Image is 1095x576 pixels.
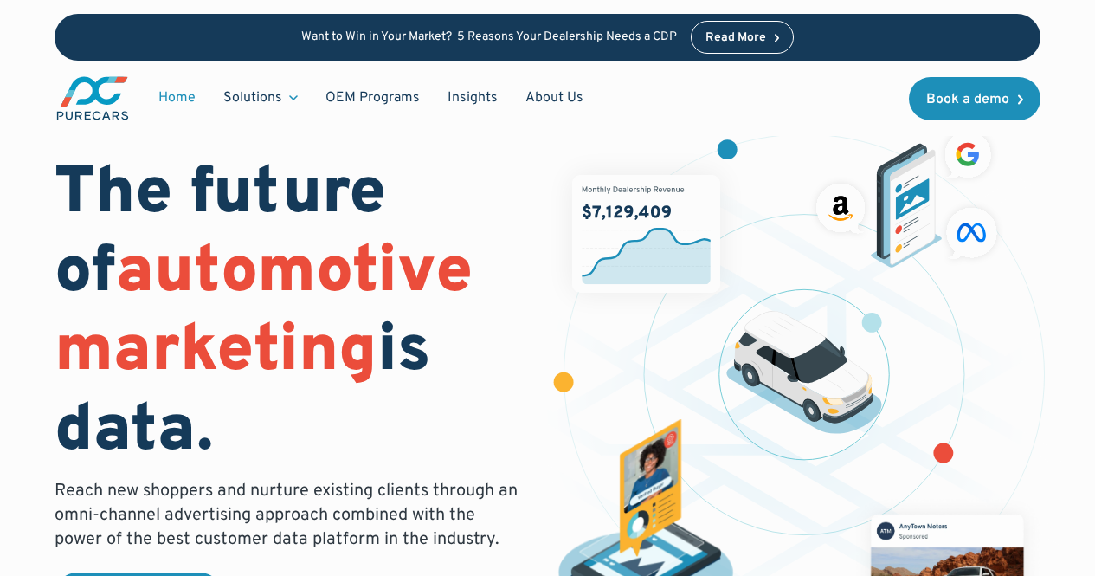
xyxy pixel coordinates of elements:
div: Read More [705,32,766,44]
a: Read More [691,21,795,54]
div: Book a demo [926,93,1009,107]
a: main [55,74,131,122]
a: Insights [434,81,512,114]
img: chart showing monthly dealership revenue of $7m [572,175,720,294]
a: About Us [512,81,597,114]
img: purecars logo [55,74,131,122]
p: Reach new shoppers and nurture existing clients through an omni-channel advertising approach comb... [55,479,526,552]
h1: The future of is data. [55,156,526,472]
p: Want to Win in Your Market? 5 Reasons Your Dealership Needs a CDP [301,30,677,45]
a: Book a demo [909,77,1040,120]
a: OEM Programs [312,81,434,114]
img: ads on social media and advertising partners [809,125,1004,268]
div: Solutions [223,88,282,107]
span: automotive marketing [55,232,473,394]
div: Solutions [209,81,312,114]
img: illustration of a vehicle [726,311,882,434]
a: Home [145,81,209,114]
